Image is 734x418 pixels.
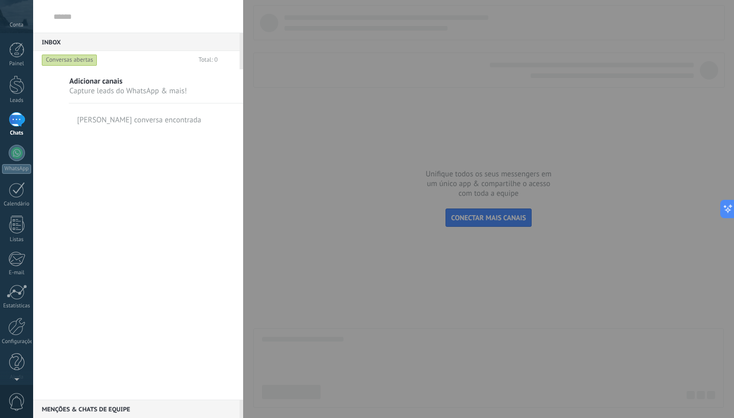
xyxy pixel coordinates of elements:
[2,164,31,174] div: WhatsApp
[2,303,32,309] div: Estatísticas
[2,338,32,345] div: Configurações
[42,54,97,66] div: Conversas abertas
[2,201,32,207] div: Calendário
[33,400,240,418] div: Menções & Chats de equipe
[2,61,32,67] div: Painel
[2,237,32,243] div: Listas
[33,33,240,51] div: Inbox
[77,115,201,125] div: [PERSON_NAME] conversa encontrada
[10,22,23,29] span: Conta
[2,130,32,137] div: Chats
[2,270,32,276] div: E-mail
[69,76,187,86] span: Adicionar canais
[69,86,187,96] span: Capture leads do WhatsApp & mais!
[195,55,218,65] div: Total: 0
[2,97,32,104] div: Leads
